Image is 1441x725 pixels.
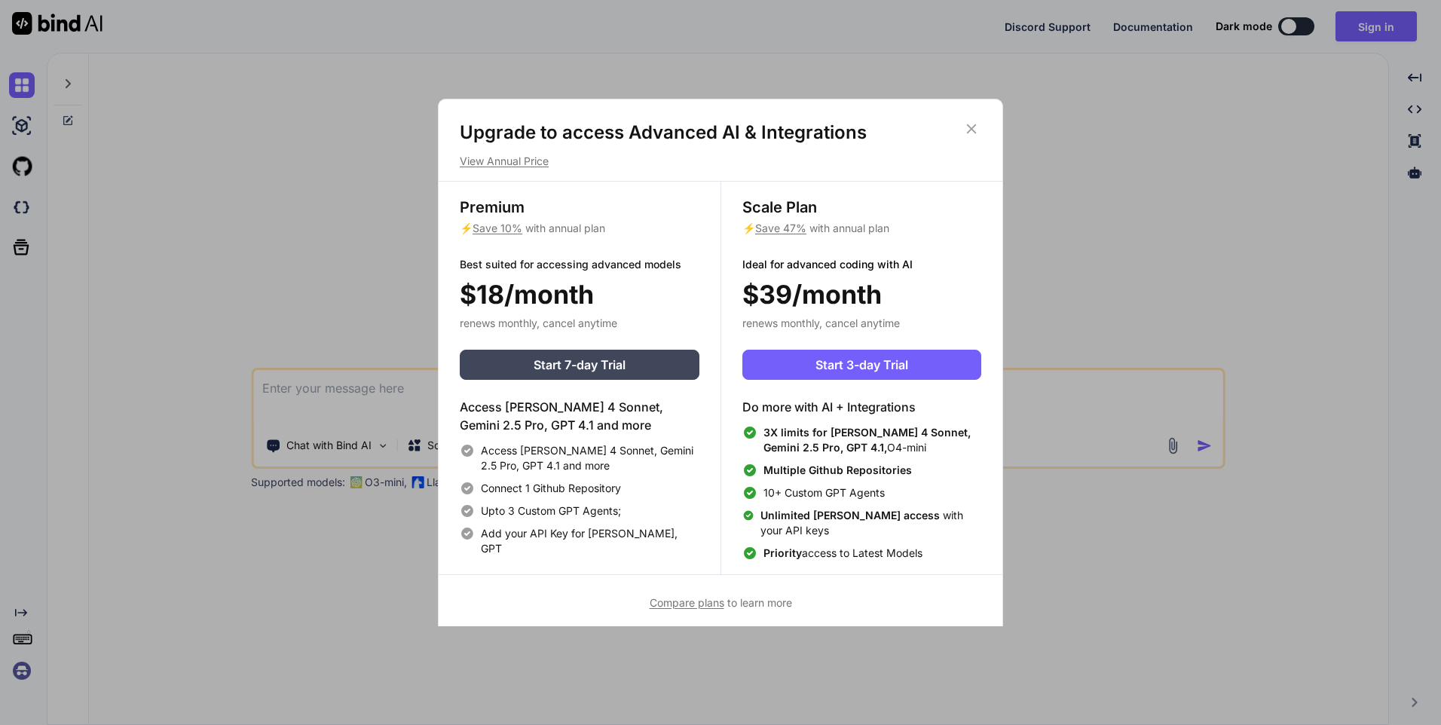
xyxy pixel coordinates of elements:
h3: Scale Plan [742,197,981,218]
h4: Do more with AI + Integrations [742,398,981,416]
span: 3X limits for [PERSON_NAME] 4 Sonnet, Gemini 2.5 Pro, GPT 4.1, [763,426,971,454]
span: Start 7-day Trial [534,356,626,374]
span: Unlimited [PERSON_NAME] access [760,509,943,522]
button: Start 3-day Trial [742,350,981,380]
span: Save 10% [473,222,522,234]
span: Add your API Key for [PERSON_NAME], GPT [481,526,699,556]
h3: Premium [460,197,699,218]
p: View Annual Price [460,154,981,169]
span: to learn more [650,596,792,609]
p: ⚡ with annual plan [460,221,699,236]
p: Ideal for advanced coding with AI [742,257,981,272]
h4: Access [PERSON_NAME] 4 Sonnet, Gemini 2.5 Pro, GPT 4.1 and more [460,398,699,434]
p: Best suited for accessing advanced models [460,257,699,272]
span: access to Latest Models [763,546,922,561]
span: 10+ Custom GPT Agents [763,485,885,500]
span: $39/month [742,275,882,314]
span: renews monthly, cancel anytime [742,317,900,329]
h1: Upgrade to access Advanced AI & Integrations [460,121,981,145]
span: O4-mini [763,425,981,455]
span: Priority [763,546,802,559]
span: Save 47% [755,222,806,234]
span: Compare plans [650,596,724,609]
span: renews monthly, cancel anytime [460,317,617,329]
span: Upto 3 Custom GPT Agents; [481,503,621,519]
p: ⚡ with annual plan [742,221,981,236]
span: $18/month [460,275,594,314]
span: Connect 1 Github Repository [481,481,621,496]
button: Start 7-day Trial [460,350,699,380]
span: Access [PERSON_NAME] 4 Sonnet, Gemini 2.5 Pro, GPT 4.1 and more [481,443,699,473]
span: Start 3-day Trial [815,356,908,374]
span: with your API keys [760,508,981,538]
span: Multiple Github Repositories [763,463,912,476]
